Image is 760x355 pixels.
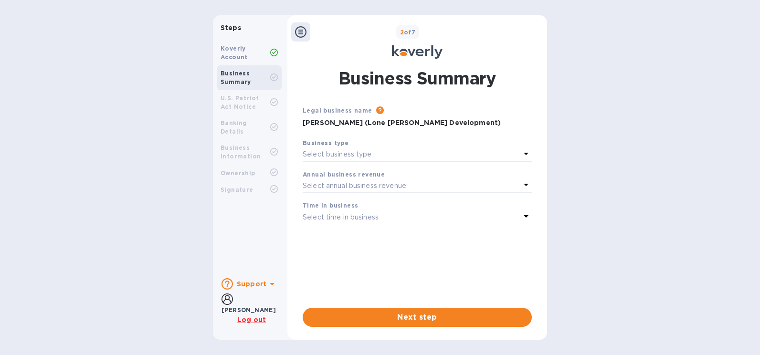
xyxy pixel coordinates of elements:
span: 2 [400,29,404,36]
b: of 7 [400,29,416,36]
b: U.S. Patriot Act Notice [221,94,259,110]
button: Next step [303,308,532,327]
span: Next step [310,312,524,323]
b: [PERSON_NAME] [222,306,276,313]
b: Ownership [221,169,255,177]
b: Business type [303,139,348,146]
b: Support [237,280,266,288]
b: Business Information [221,144,261,160]
b: Legal business name [303,107,372,114]
u: Log out [237,316,266,324]
b: Signature [221,186,253,193]
b: Business Summary [221,70,251,85]
p: Select business type [303,149,372,159]
p: Select time in business [303,212,379,222]
b: Koverly Account [221,45,248,61]
h1: Business Summary [338,66,496,90]
input: Enter legal business name [303,116,532,130]
b: Banking Details [221,119,247,135]
b: Annual business revenue [303,171,385,178]
b: Time in business [303,202,358,209]
p: Select annual business revenue [303,181,406,191]
b: Steps [221,24,241,31]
